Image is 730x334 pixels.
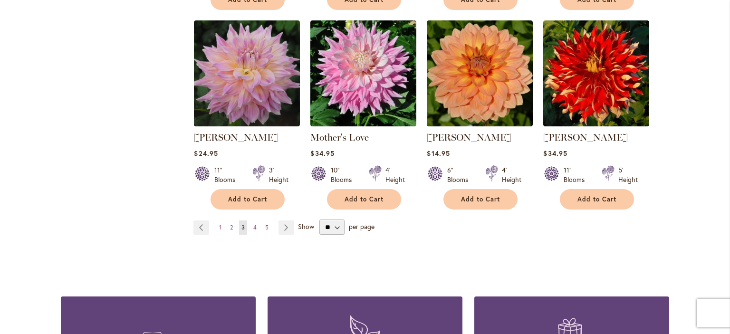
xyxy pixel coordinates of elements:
span: Add to Cart [228,195,267,203]
button: Add to Cart [211,189,285,210]
div: 4' Height [502,165,521,184]
span: $34.95 [543,149,567,158]
span: 3 [241,224,245,231]
span: $14.95 [427,149,450,158]
span: per page [349,222,375,231]
img: Mother's Love [310,20,416,126]
button: Add to Cart [560,189,634,210]
a: [PERSON_NAME] [543,132,628,143]
a: Nicholas [427,119,533,128]
a: 4 [251,220,259,235]
a: Mother's Love [310,119,416,128]
span: 5 [265,224,269,231]
span: Add to Cart [577,195,616,203]
button: Add to Cart [443,189,518,210]
span: Add to Cart [345,195,384,203]
a: Mingus Philip Sr [194,119,300,128]
img: Mingus Philip Sr [194,20,300,126]
div: 6" Blooms [447,165,474,184]
img: Nicholas [427,20,533,126]
a: 2 [228,220,235,235]
a: Mother's Love [310,132,369,143]
a: [PERSON_NAME] [194,132,279,143]
span: 1 [219,224,221,231]
a: 5 [263,220,271,235]
span: $34.95 [310,149,334,158]
a: 1 [217,220,224,235]
span: $24.95 [194,149,218,158]
img: Nick Sr [543,20,649,126]
div: 4' Height [385,165,405,184]
a: [PERSON_NAME] [427,132,511,143]
span: 4 [253,224,257,231]
div: 10" Blooms [331,165,357,184]
div: 11" Blooms [214,165,241,184]
a: Nick Sr [543,119,649,128]
div: 3' Height [269,165,288,184]
span: Add to Cart [461,195,500,203]
span: Show [298,222,314,231]
div: 5' Height [618,165,638,184]
span: 2 [230,224,233,231]
button: Add to Cart [327,189,401,210]
div: 11" Blooms [564,165,590,184]
iframe: Launch Accessibility Center [7,300,34,327]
